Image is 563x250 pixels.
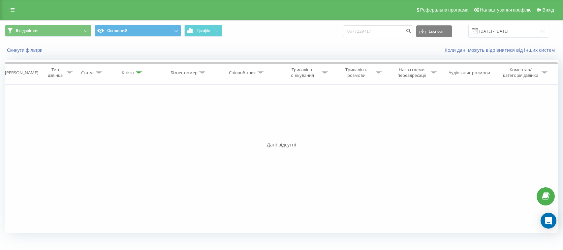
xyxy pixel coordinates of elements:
button: Основний [95,25,181,37]
div: Бізнес номер [171,70,198,76]
div: Тривалість очікування [285,67,320,78]
div: Open Intercom Messenger [541,213,556,229]
a: Коли дані можуть відрізнятися вiд інших систем [445,47,558,53]
div: Клієнт [122,70,134,76]
span: Графік [197,28,210,33]
span: Реферальна програма [420,7,469,13]
button: Графік [184,25,222,37]
input: Пошук за номером [343,25,413,37]
span: Всі дзвінки [16,28,38,33]
div: Коментар/категорія дзвінка [501,67,540,78]
div: Статус [81,70,94,76]
div: Аудіозапис розмови [449,70,490,76]
div: [PERSON_NAME] [5,70,38,76]
button: Скинути фільтри [5,47,46,53]
div: Дані відсутні [5,141,558,148]
button: Експорт [416,25,452,37]
div: Тип дзвінка [46,67,65,78]
span: Вихід [543,7,554,13]
button: Всі дзвінки [5,25,91,37]
div: Співробітник [229,70,256,76]
span: Налаштування профілю [480,7,531,13]
div: Назва схеми переадресації [394,67,429,78]
div: Тривалість розмови [339,67,374,78]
